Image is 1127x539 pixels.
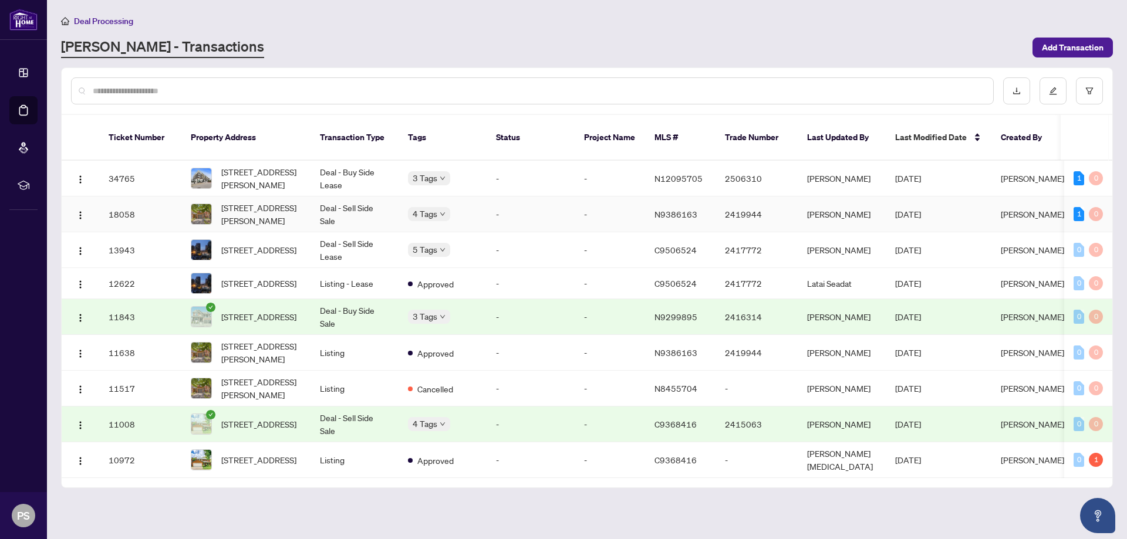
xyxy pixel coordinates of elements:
[1076,77,1103,104] button: filter
[1040,77,1067,104] button: edit
[798,196,886,232] td: [PERSON_NAME]
[99,196,181,232] td: 18058
[76,456,85,466] img: Logo
[413,207,437,221] span: 4 Tags
[1089,207,1103,221] div: 0
[895,131,967,144] span: Last Modified Date
[487,442,575,478] td: -
[575,335,645,371] td: -
[991,115,1062,161] th: Created By
[654,311,697,322] span: N9299895
[221,243,296,256] span: [STREET_ADDRESS]
[645,115,716,161] th: MLS #
[716,371,798,406] td: -
[1074,171,1084,185] div: 1
[654,209,697,219] span: N9386163
[71,450,90,469] button: Logo
[487,371,575,406] td: -
[798,115,886,161] th: Last Updated By
[654,278,697,289] span: C9506524
[575,268,645,299] td: -
[798,161,886,196] td: [PERSON_NAME]
[575,299,645,335] td: -
[895,311,921,322] span: [DATE]
[895,209,921,219] span: [DATE]
[440,421,446,427] span: down
[798,268,886,299] td: Latai Seadat
[1001,209,1064,219] span: [PERSON_NAME]
[1001,347,1064,358] span: [PERSON_NAME]
[191,378,211,398] img: thumbnail-img
[798,232,886,268] td: [PERSON_NAME]
[76,246,85,256] img: Logo
[716,406,798,442] td: 2415063
[1085,87,1094,95] span: filter
[487,161,575,196] td: -
[716,115,798,161] th: Trade Number
[654,347,697,358] span: N9386163
[487,232,575,268] td: -
[99,268,181,299] td: 12622
[895,383,921,394] span: [DATE]
[221,165,301,191] span: [STREET_ADDRESS][PERSON_NAME]
[413,310,437,323] span: 3 Tags
[17,507,30,524] span: PS
[311,115,399,161] th: Transaction Type
[1013,87,1021,95] span: download
[99,161,181,196] td: 34765
[1074,345,1084,360] div: 0
[1001,245,1064,255] span: [PERSON_NAME]
[413,243,437,256] span: 5 Tags
[1001,311,1064,322] span: [PERSON_NAME]
[440,247,446,253] span: down
[399,115,487,161] th: Tags
[9,9,38,30] img: logo
[311,196,399,232] td: Deal - Sell Side Sale
[221,277,296,290] span: [STREET_ADDRESS]
[76,175,85,184] img: Logo
[71,169,90,188] button: Logo
[895,278,921,289] span: [DATE]
[191,204,211,224] img: thumbnail-img
[1074,417,1084,431] div: 0
[1089,417,1103,431] div: 0
[1001,278,1064,289] span: [PERSON_NAME]
[654,419,697,429] span: C9368416
[181,115,311,161] th: Property Address
[221,310,296,323] span: [STREET_ADDRESS]
[76,385,85,394] img: Logo
[311,406,399,442] td: Deal - Sell Side Sale
[1001,173,1064,184] span: [PERSON_NAME]
[654,455,697,465] span: C9368416
[417,382,453,395] span: Cancelled
[1074,243,1084,257] div: 0
[76,349,85,358] img: Logo
[417,347,454,360] span: Approved
[487,335,575,371] td: -
[76,421,85,430] img: Logo
[191,240,211,260] img: thumbnail-img
[71,205,90,223] button: Logo
[886,115,991,161] th: Last Modified Date
[99,406,181,442] td: 11008
[487,299,575,335] td: -
[487,196,575,232] td: -
[221,418,296,430] span: [STREET_ADDRESS]
[575,371,645,406] td: -
[575,442,645,478] td: -
[895,173,921,184] span: [DATE]
[487,115,575,161] th: Status
[417,454,454,467] span: Approved
[61,37,264,58] a: [PERSON_NAME] - Transactions
[311,161,399,196] td: Deal - Buy Side Lease
[895,347,921,358] span: [DATE]
[71,274,90,293] button: Logo
[417,277,454,290] span: Approved
[654,383,697,394] span: N8455704
[654,173,703,184] span: N12095705
[1089,276,1103,290] div: 0
[716,196,798,232] td: 2419944
[1001,455,1064,465] span: [PERSON_NAME]
[798,299,886,335] td: [PERSON_NAME]
[716,232,798,268] td: 2417772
